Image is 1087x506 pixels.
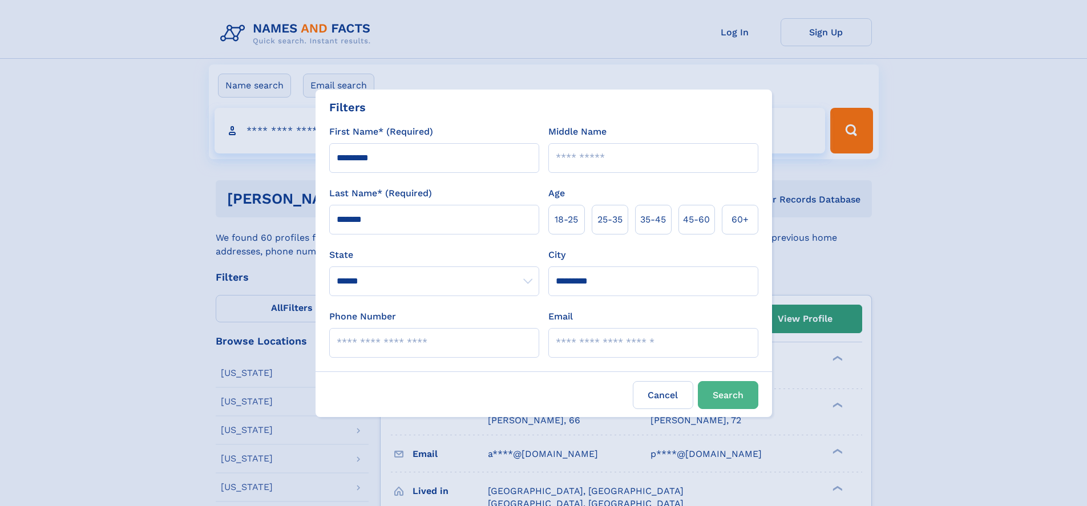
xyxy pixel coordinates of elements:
label: Middle Name [548,125,607,139]
div: Filters [329,99,366,116]
span: 35‑45 [640,213,666,226]
label: Last Name* (Required) [329,187,432,200]
span: 18‑25 [555,213,578,226]
button: Search [698,381,758,409]
span: 45‑60 [683,213,710,226]
label: Age [548,187,565,200]
label: State [329,248,539,262]
span: 60+ [732,213,749,226]
span: 25‑35 [597,213,623,226]
label: Cancel [633,381,693,409]
label: First Name* (Required) [329,125,433,139]
label: Email [548,310,573,323]
label: City [548,248,565,262]
label: Phone Number [329,310,396,323]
